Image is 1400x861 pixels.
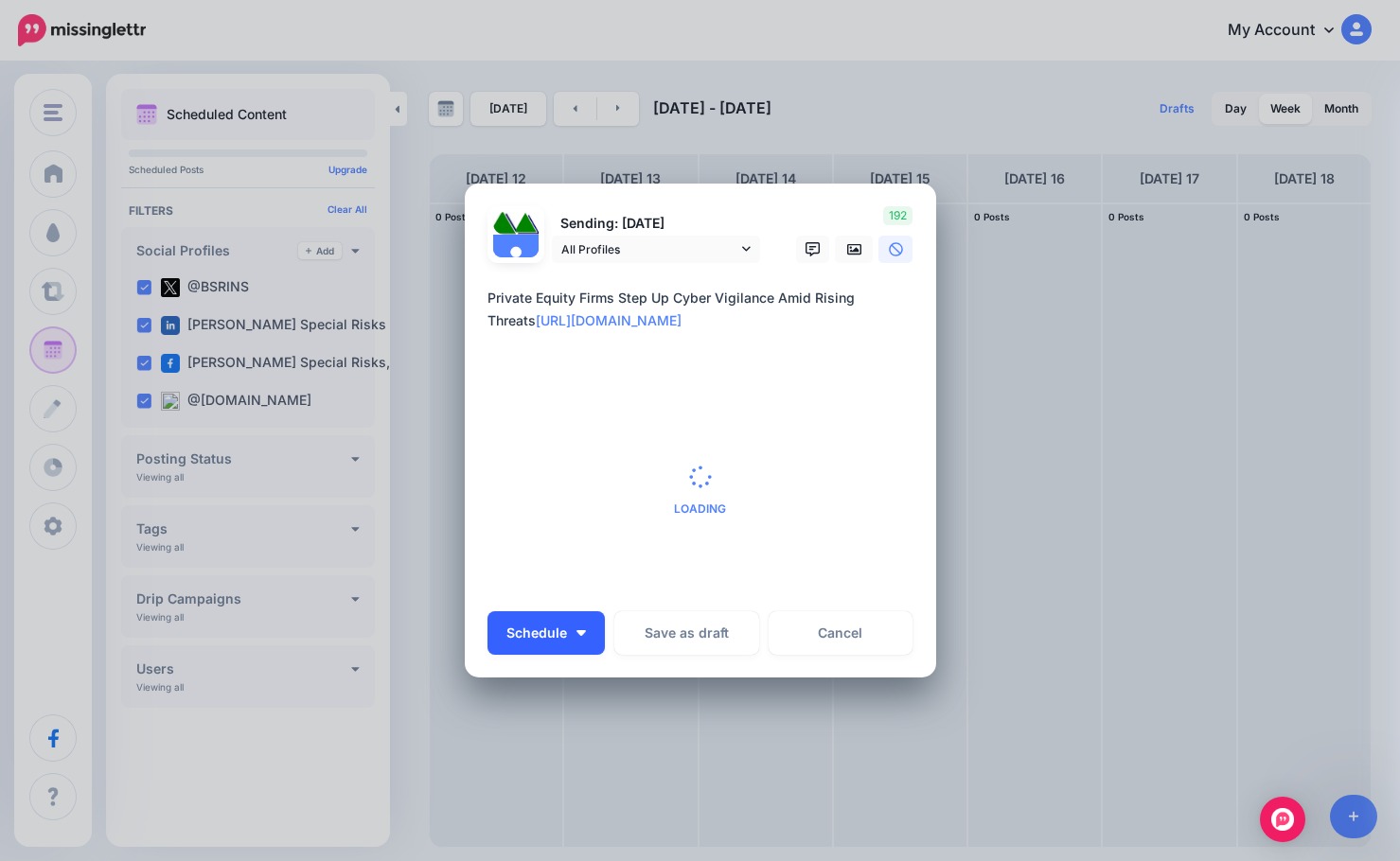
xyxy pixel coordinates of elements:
button: Save as draft [614,611,759,655]
span: 192 [883,206,913,225]
a: Cancel [769,611,913,655]
img: arrow-down-white.png [576,630,586,636]
button: Schedule [487,611,605,655]
div: Open Intercom Messenger [1260,797,1305,842]
img: 1Q3z5d12-75797.jpg [516,212,539,235]
p: Sending: [DATE] [552,213,760,235]
a: All Profiles [552,236,760,263]
div: Loading [674,466,726,515]
span: All Profiles [561,239,737,259]
img: 379531_475505335829751_837246864_n-bsa122537.jpg [493,212,516,235]
div: Private Equity Firms Step Up Cyber Vigilance Amid Rising Threats [487,287,923,332]
span: Schedule [506,626,567,640]
img: user_default_image.png [493,235,539,280]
